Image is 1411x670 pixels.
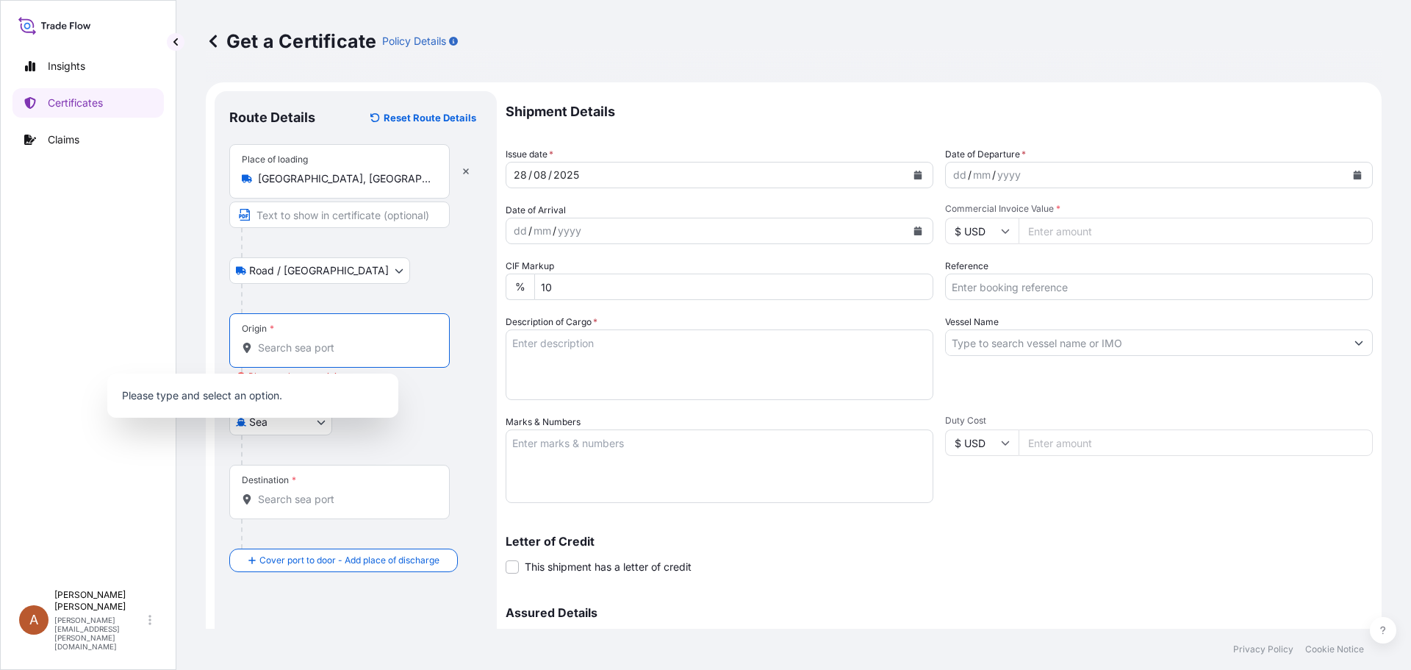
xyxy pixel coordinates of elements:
[506,535,1373,547] p: Letter of Credit
[258,171,431,186] input: Place of loading
[48,59,85,74] p: Insights
[968,166,972,184] div: /
[548,166,552,184] div: /
[945,203,1373,215] span: Commercial Invoice Value
[532,166,548,184] div: month,
[1019,430,1373,456] input: Enter amount
[506,259,554,274] label: CIF Markup
[556,222,583,240] div: year,
[552,166,581,184] div: year,
[1305,644,1364,655] p: Cookie Notice
[972,166,992,184] div: month,
[528,222,532,240] div: /
[1346,329,1372,356] button: Show suggestions
[528,166,532,184] div: /
[48,132,79,147] p: Claims
[906,163,930,187] button: Calendar
[1233,644,1293,655] p: Privacy Policy
[48,96,103,110] p: Certificates
[952,166,968,184] div: day,
[506,274,534,300] div: %
[512,222,528,240] div: day,
[534,274,933,300] input: Enter percentage between 0 and 10%
[945,274,1373,300] input: Enter booking reference
[945,415,1373,427] span: Duty Cost
[206,29,376,53] p: Get a Certificate
[506,607,1373,619] p: Assured Details
[249,263,389,278] span: Road / [GEOGRAPHIC_DATA]
[1346,163,1369,187] button: Calendar
[382,34,446,49] p: Policy Details
[113,379,392,412] p: Please type and select an option.
[992,166,996,184] div: /
[242,154,308,165] div: Place of loading
[107,374,398,418] div: Show suggestions
[237,369,342,384] div: Please select an origin
[242,474,296,486] div: Destination
[29,613,38,627] span: A
[525,560,692,574] span: This shipment has a letter of credit
[229,109,315,126] p: Route Details
[506,415,581,430] label: Marks & Numbers
[945,259,988,274] label: Reference
[259,553,439,568] span: Cover port to door - Add place of discharge
[945,147,1026,162] span: Date of Departure
[906,219,930,243] button: Calendar
[229,202,450,228] input: Text to appear on certificate
[553,222,556,240] div: /
[258,341,431,355] input: Origin
[1019,218,1373,244] input: Enter amount
[506,147,553,162] span: Issue date
[258,492,431,507] input: Destination
[229,257,410,284] button: Select transport
[229,409,332,435] button: Select transport
[54,616,146,651] p: [PERSON_NAME][EMAIL_ADDRESS][PERSON_NAME][DOMAIN_NAME]
[242,323,274,335] div: Origin
[506,91,1373,132] p: Shipment Details
[506,203,566,218] span: Date of Arrival
[54,589,146,613] p: [PERSON_NAME] [PERSON_NAME]
[506,315,597,329] label: Description of Cargo
[512,166,528,184] div: day,
[946,329,1346,356] input: Type to search vessel name or IMO
[945,315,999,329] label: Vessel Name
[996,166,1022,184] div: year,
[532,222,553,240] div: month,
[249,415,268,430] span: Sea
[384,110,476,125] p: Reset Route Details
